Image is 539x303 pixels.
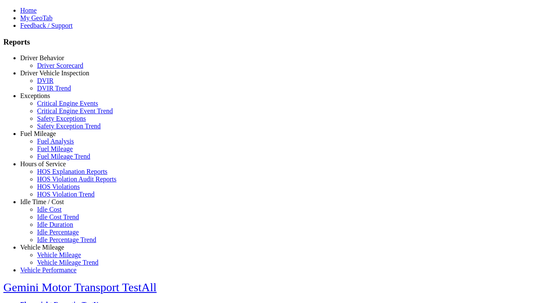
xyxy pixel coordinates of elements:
[37,153,90,160] a: Fuel Mileage Trend
[37,191,95,198] a: HOS Violation Trend
[20,130,56,137] a: Fuel Mileage
[37,62,83,69] a: Driver Scorecard
[37,183,80,190] a: HOS Violations
[20,69,89,77] a: Driver Vehicle Inspection
[20,92,50,99] a: Exceptions
[37,221,73,228] a: Idle Duration
[37,115,86,122] a: Safety Exceptions
[37,122,101,130] a: Safety Exception Trend
[37,175,117,183] a: HOS Violation Audit Reports
[20,7,37,14] a: Home
[20,14,53,21] a: My GeoTab
[20,54,64,61] a: Driver Behavior
[37,77,53,84] a: DVIR
[37,138,74,145] a: Fuel Analysis
[37,213,79,221] a: Idle Cost Trend
[20,160,66,167] a: Hours of Service
[3,37,536,47] h3: Reports
[37,229,79,236] a: Idle Percentage
[37,100,98,107] a: Critical Engine Events
[37,85,71,92] a: DVIR Trend
[20,244,64,251] a: Vehicle Mileage
[20,22,72,29] a: Feedback / Support
[37,236,96,243] a: Idle Percentage Trend
[37,145,73,152] a: Fuel Mileage
[37,251,81,258] a: Vehicle Mileage
[20,198,64,205] a: Idle Time / Cost
[37,168,107,175] a: HOS Explanation Reports
[37,259,99,266] a: Vehicle Mileage Trend
[20,266,77,274] a: Vehicle Performance
[37,206,61,213] a: Idle Cost
[3,281,157,294] a: Gemini Motor Transport TestAll
[37,107,113,114] a: Critical Engine Event Trend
